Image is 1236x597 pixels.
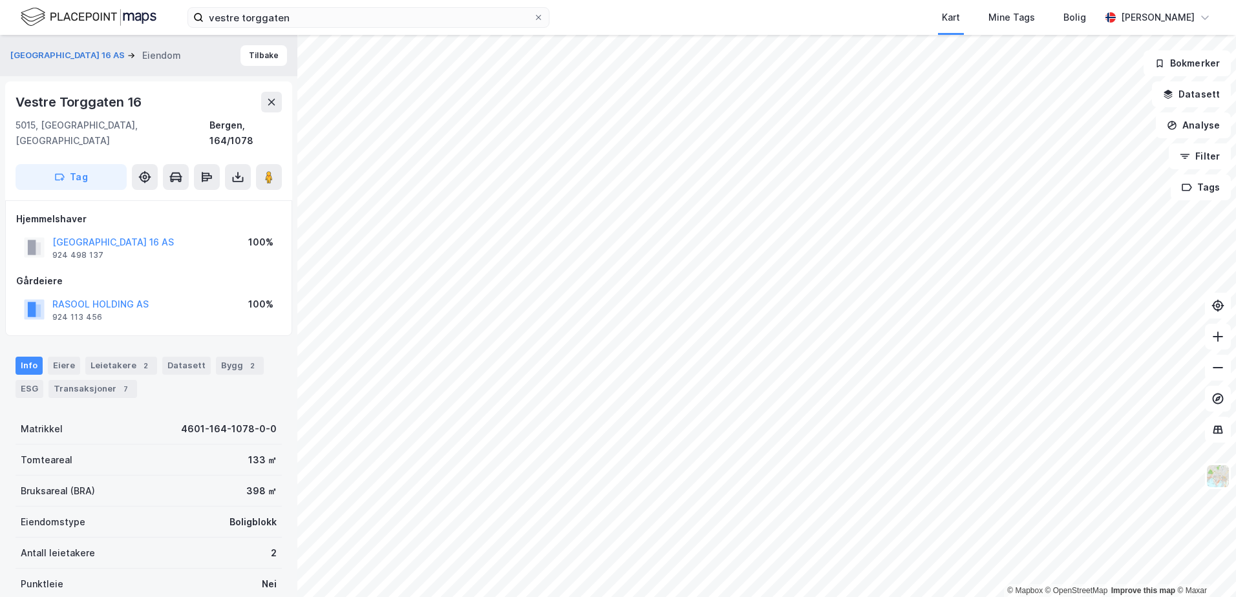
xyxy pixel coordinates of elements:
div: Datasett [162,357,211,375]
div: Nei [262,576,277,592]
div: Eiere [48,357,80,375]
a: OpenStreetMap [1045,586,1108,595]
div: Mine Tags [988,10,1035,25]
div: 2 [271,545,277,561]
div: [PERSON_NAME] [1121,10,1195,25]
button: [GEOGRAPHIC_DATA] 16 AS [10,49,127,62]
div: Leietakere [85,357,157,375]
div: Bolig [1063,10,1086,25]
div: 4601-164-1078-0-0 [181,421,277,437]
div: Hjemmelshaver [16,211,281,227]
a: Mapbox [1007,586,1043,595]
div: Boligblokk [229,514,277,530]
img: Z [1206,464,1230,488]
div: Antall leietakere [21,545,95,561]
div: Bergen, 164/1078 [209,118,282,149]
div: Kart [942,10,960,25]
div: Kontrollprogram for chat [1171,535,1236,597]
div: Info [16,357,43,375]
button: Tilbake [240,45,287,66]
div: 398 ㎡ [246,483,277,499]
div: 133 ㎡ [248,452,277,468]
div: Eiendom [142,48,181,63]
button: Tag [16,164,127,190]
div: Gårdeiere [16,273,281,289]
div: Vestre Torggaten 16 [16,92,144,112]
div: Punktleie [21,576,63,592]
div: 100% [248,235,273,250]
div: Eiendomstype [21,514,85,530]
button: Filter [1169,143,1231,169]
div: Bruksareal (BRA) [21,483,95,499]
button: Tags [1171,174,1231,200]
div: 5015, [GEOGRAPHIC_DATA], [GEOGRAPHIC_DATA] [16,118,209,149]
div: Bygg [216,357,264,375]
div: 924 113 456 [52,312,102,322]
div: Matrikkel [21,421,63,437]
input: Søk på adresse, matrikkel, gårdeiere, leietakere eller personer [204,8,533,27]
div: 2 [246,359,259,372]
button: Bokmerker [1144,50,1231,76]
div: ESG [16,380,43,398]
button: Datasett [1152,81,1231,107]
div: 2 [139,359,152,372]
div: Transaksjoner [48,380,137,398]
div: 100% [248,297,273,312]
img: logo.f888ab2527a4732fd821a326f86c7f29.svg [21,6,156,28]
div: Tomteareal [21,452,72,468]
button: Analyse [1156,112,1231,138]
div: 7 [119,382,132,395]
iframe: Chat Widget [1171,535,1236,597]
div: 924 498 137 [52,250,103,260]
a: Improve this map [1111,586,1175,595]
